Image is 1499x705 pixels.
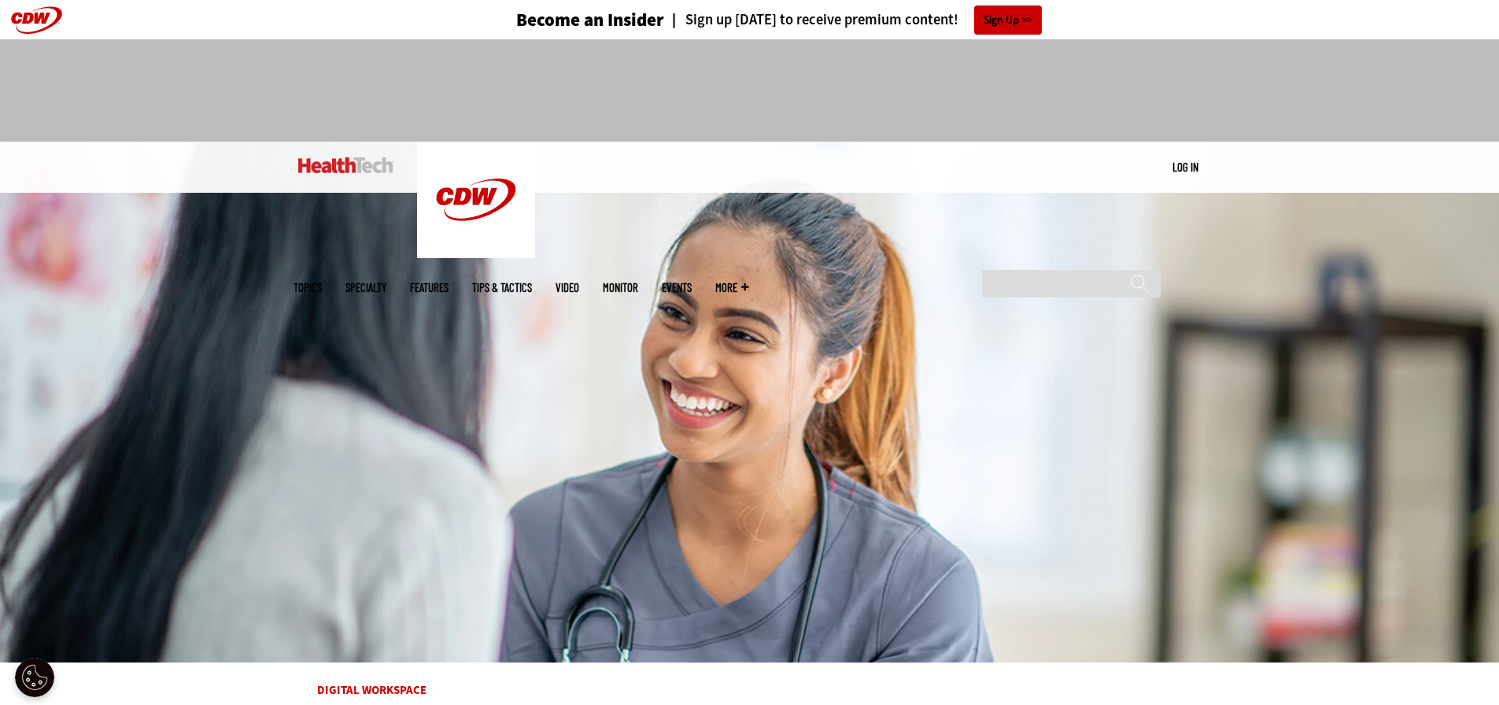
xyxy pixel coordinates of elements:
[472,282,532,293] a: Tips & Tactics
[410,282,449,293] a: Features
[1172,160,1198,174] a: Log in
[15,658,54,697] div: Cookie Settings
[15,658,54,697] button: Open Preferences
[662,282,692,293] a: Events
[463,55,1036,126] iframe: advertisement
[1172,159,1198,175] div: User menu
[603,282,638,293] a: MonITor
[556,282,579,293] a: Video
[317,682,426,698] a: Digital Workspace
[294,282,322,293] span: Topics
[417,142,535,258] img: Home
[974,6,1042,35] a: Sign Up
[298,157,393,173] img: Home
[664,13,958,28] a: Sign up [DATE] to receive premium content!
[715,282,748,293] span: More
[516,11,664,29] h3: Become an Insider
[345,282,386,293] span: Specialty
[457,11,664,29] a: Become an Insider
[417,245,535,262] a: CDW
